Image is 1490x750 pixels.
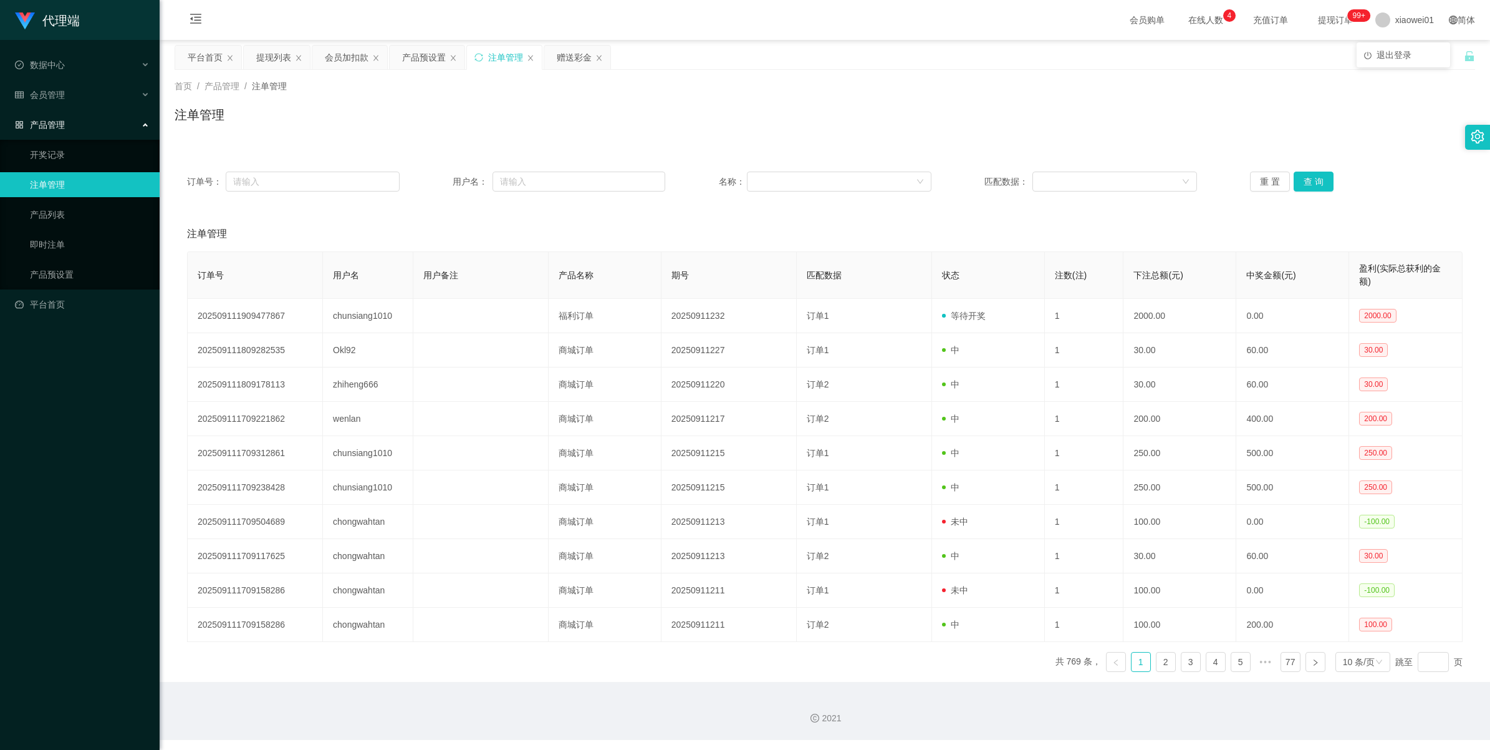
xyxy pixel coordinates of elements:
[1236,299,1349,333] td: 0.00
[1231,652,1251,672] li: 5
[1348,9,1370,22] sup: 1175
[1123,539,1236,573] td: 30.00
[1055,270,1087,280] span: 注数(注)
[1312,16,1359,24] span: 提现订单
[1123,505,1236,539] td: 100.00
[323,608,413,642] td: chongwahtan
[557,46,592,69] div: 赠送彩金
[1045,402,1124,436] td: 1
[1359,412,1392,426] span: 200.00
[15,60,65,70] span: 数据中心
[1471,130,1484,144] i: 图标: setting
[1045,539,1124,573] td: 1
[30,202,150,227] a: 产品列表
[661,470,797,505] td: 20250911215
[661,539,797,573] td: 20250911213
[188,333,323,368] td: 202509111809282535
[549,333,661,368] td: 商城订单
[226,172,400,192] input: 请输入
[1123,436,1236,470] td: 250.00
[226,54,234,62] i: 图标: close
[449,54,457,62] i: 图标: close
[1364,52,1372,59] i: 图标: poweroff
[549,470,661,505] td: 商城订单
[1236,333,1349,368] td: 60.00
[1359,377,1388,391] span: 30.00
[549,573,661,608] td: 商城订单
[1236,539,1349,573] td: 60.00
[453,175,493,188] span: 用户名：
[661,299,797,333] td: 20250911232
[1045,299,1124,333] td: 1
[1236,368,1349,402] td: 60.00
[493,172,665,192] input: 请输入
[1131,652,1151,672] li: 1
[1375,658,1383,667] i: 图标: down
[1359,480,1392,494] span: 250.00
[42,1,80,41] h1: 代理端
[549,608,661,642] td: 商城订单
[1123,573,1236,608] td: 100.00
[1045,333,1124,368] td: 1
[1395,652,1463,672] div: 跳至 页
[188,470,323,505] td: 202509111709238428
[188,539,323,573] td: 202509111709117625
[807,448,829,458] span: 订单1
[661,333,797,368] td: 20250911227
[807,270,842,280] span: 匹配数据
[188,505,323,539] td: 202509111709504689
[1045,470,1124,505] td: 1
[188,608,323,642] td: 202509111709158286
[402,46,446,69] div: 产品预设置
[1156,653,1175,671] a: 2
[1359,263,1441,286] span: 盈利(实际总获利的金额)
[188,402,323,436] td: 202509111709221862
[1045,608,1124,642] td: 1
[1182,178,1190,187] i: 图标: down
[175,1,217,41] i: 图标: menu-fold
[323,402,413,436] td: wenlan
[252,81,287,91] span: 注单管理
[30,232,150,257] a: 即时注单
[1181,652,1201,672] li: 3
[323,539,413,573] td: chongwahtan
[559,270,594,280] span: 产品名称
[942,345,959,355] span: 中
[549,539,661,573] td: 商城订单
[661,368,797,402] td: 20250911220
[1236,470,1349,505] td: 500.00
[1359,446,1392,460] span: 250.00
[323,573,413,608] td: chongwahtan
[30,262,150,287] a: 产品预设置
[807,585,829,595] span: 订单1
[1055,652,1101,672] li: 共 769 条，
[188,46,223,69] div: 平台首页
[1236,573,1349,608] td: 0.00
[1223,9,1236,22] sup: 4
[661,573,797,608] td: 20250911211
[1236,608,1349,642] td: 200.00
[1227,9,1231,22] p: 4
[187,226,227,241] span: 注单管理
[549,505,661,539] td: 商城订单
[1236,505,1349,539] td: 0.00
[1359,309,1396,323] span: 2000.00
[661,436,797,470] td: 20250911215
[549,402,661,436] td: 商城订单
[1359,549,1388,563] span: 30.00
[1256,652,1276,672] li: 向后 5 页
[1312,659,1319,666] i: 图标: right
[188,368,323,402] td: 202509111809178113
[549,436,661,470] td: 商城订单
[1123,368,1236,402] td: 30.00
[15,90,24,99] i: 图标: table
[256,46,291,69] div: 提现列表
[474,53,483,62] i: 图标: sync
[1250,172,1290,192] button: 重 置
[423,270,458,280] span: 用户备注
[1156,652,1176,672] li: 2
[15,12,35,30] img: logo.9652507e.png
[942,517,968,527] span: 未中
[549,299,661,333] td: 福利订单
[1045,436,1124,470] td: 1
